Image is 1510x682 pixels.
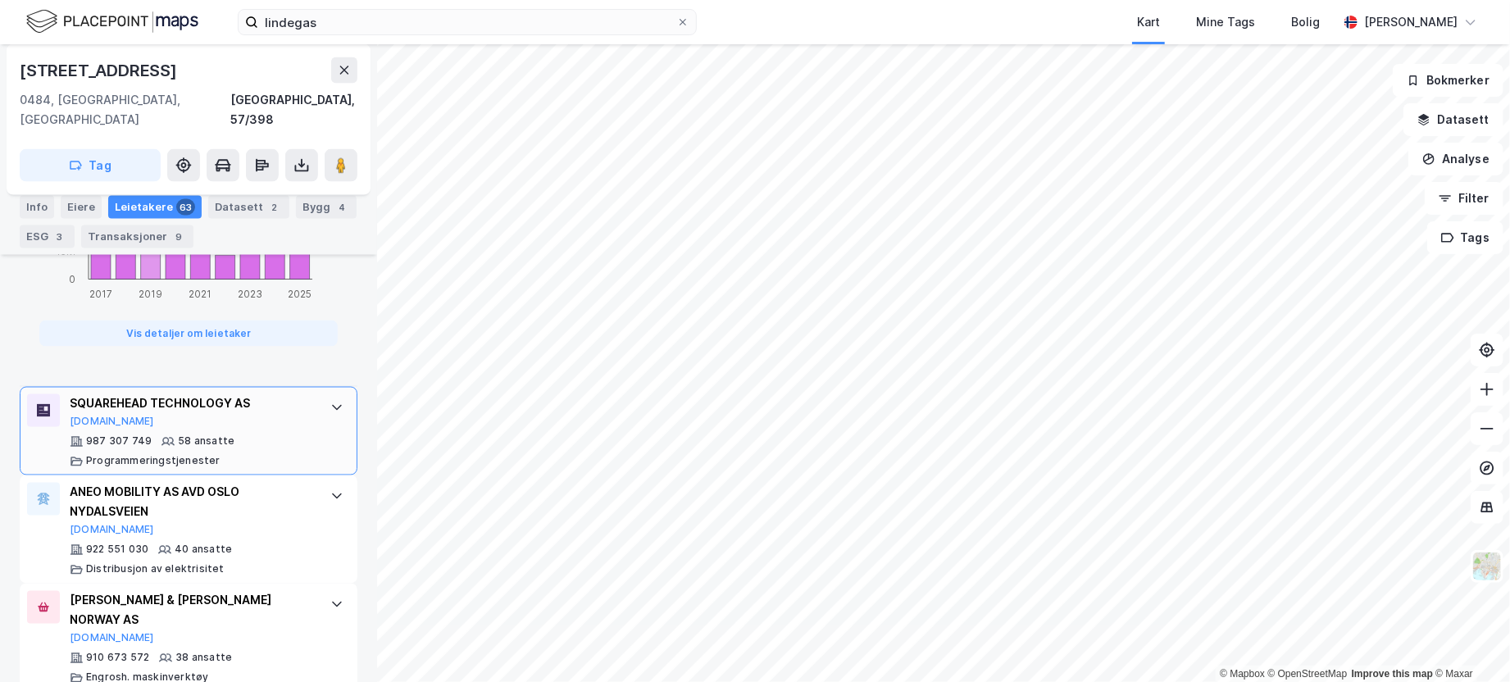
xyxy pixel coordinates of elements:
iframe: Chat Widget [1428,603,1510,682]
div: Leietakere [108,195,202,218]
tspan: 2019 [139,288,162,300]
button: [DOMAIN_NAME] [70,416,154,429]
button: [DOMAIN_NAME] [70,632,154,645]
tspan: 45M [54,245,75,257]
div: Distribusjon av elektrisitet [86,563,225,576]
button: Vis detaljer om leietaker [39,321,338,347]
button: [DOMAIN_NAME] [70,524,154,537]
div: 40 ansatte [175,543,232,557]
button: Tag [20,149,161,182]
div: [PERSON_NAME] & [PERSON_NAME] NORWAY AS [70,591,314,630]
div: 58 ansatte [178,435,234,448]
div: Kontrollprogram for chat [1428,603,1510,682]
a: Mapbox [1220,668,1265,680]
div: Programmeringstjenester [86,455,221,468]
div: Kart [1137,12,1160,32]
input: Søk på adresse, matrikkel, gårdeiere, leietakere eller personer [258,10,676,34]
tspan: 2023 [238,288,262,300]
div: Bygg [296,195,357,218]
button: Tags [1427,221,1503,254]
div: Eiere [61,195,102,218]
a: OpenStreetMap [1268,668,1348,680]
div: SQUAREHEAD TECHNOLOGY AS [70,394,314,414]
div: Info [20,195,54,218]
div: 910 673 572 [86,652,149,665]
div: 987 307 749 [86,435,152,448]
div: 922 551 030 [86,543,148,557]
div: 0484, [GEOGRAPHIC_DATA], [GEOGRAPHIC_DATA] [20,90,230,130]
tspan: 0 [69,273,75,285]
div: 9 [171,228,187,244]
div: ANEO MOBILITY AS AVD OSLO NYDALSVEIEN [70,483,314,522]
div: [GEOGRAPHIC_DATA], 57/398 [230,90,357,130]
div: [STREET_ADDRESS] [20,57,180,84]
button: Filter [1425,182,1503,215]
img: logo.f888ab2527a4732fd821a326f86c7f29.svg [26,7,198,36]
div: 4 [334,198,350,215]
div: Mine Tags [1196,12,1255,32]
div: Transaksjoner [81,225,193,248]
div: Bolig [1291,12,1320,32]
div: [PERSON_NAME] [1364,12,1458,32]
div: 2 [266,198,283,215]
a: Improve this map [1352,668,1433,680]
button: Bokmerker [1393,64,1503,97]
button: Analyse [1408,143,1503,175]
tspan: 2025 [288,288,312,300]
tspan: 2017 [89,288,112,300]
div: ESG [20,225,75,248]
tspan: 2021 [189,288,212,300]
img: Z [1471,551,1503,582]
div: 3 [52,228,68,244]
button: Datasett [1403,103,1503,136]
div: 38 ansatte [175,652,232,665]
div: 63 [176,198,195,215]
div: Datasett [208,195,289,218]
